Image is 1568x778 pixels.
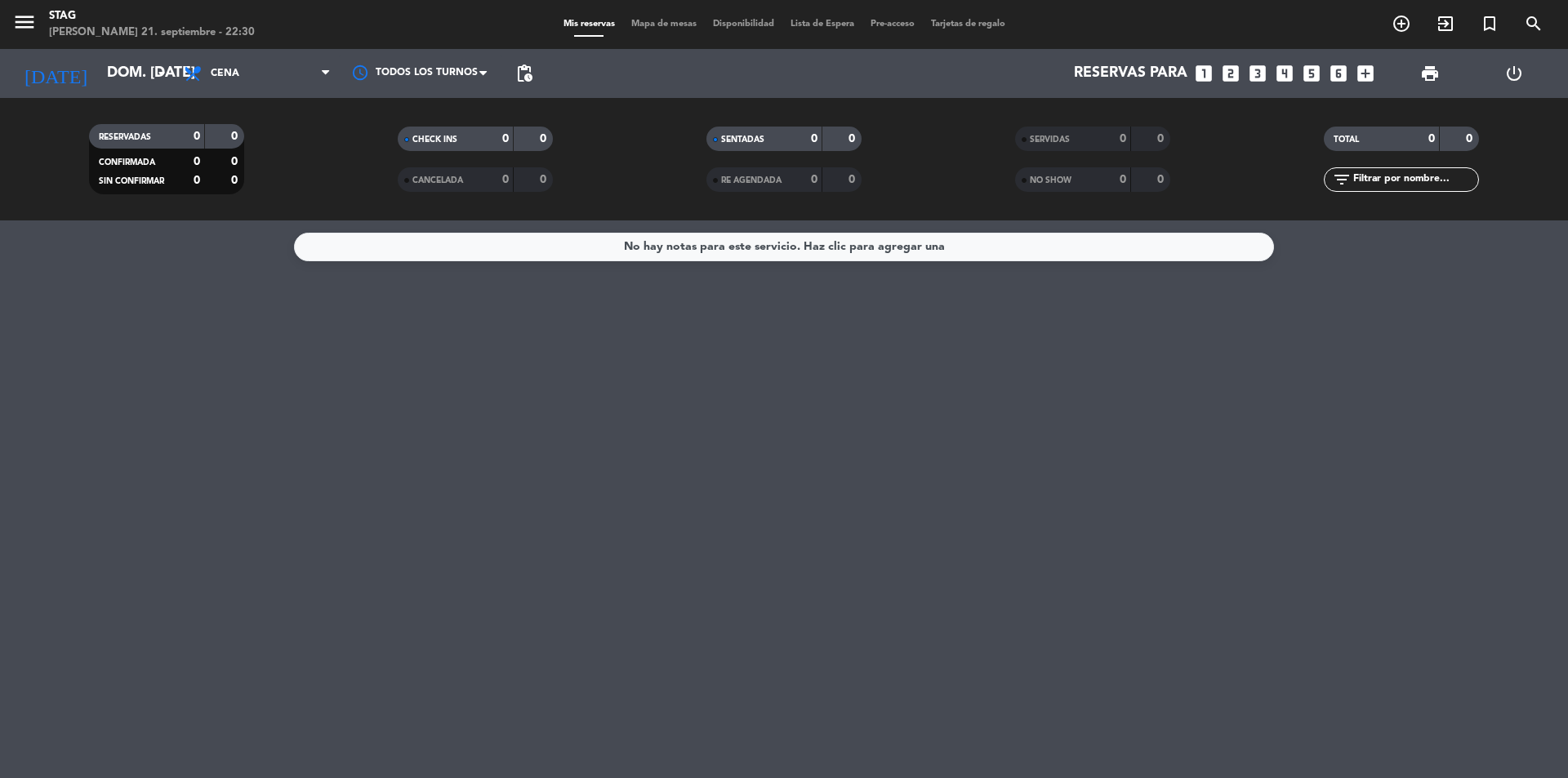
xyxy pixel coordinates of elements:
strong: 0 [849,174,858,185]
strong: 0 [231,156,241,167]
strong: 0 [849,133,858,144]
i: looks_3 [1247,63,1268,84]
span: print [1420,64,1440,83]
strong: 0 [1428,133,1435,144]
strong: 0 [194,156,200,167]
span: RE AGENDADA [721,176,782,184]
span: Tarjetas de regalo [923,20,1013,29]
i: add_box [1355,63,1376,84]
span: Mis reservas [555,20,623,29]
span: SIN CONFIRMAR [99,177,164,185]
i: turned_in_not [1480,14,1499,33]
span: SERVIDAS [1030,136,1070,144]
div: [PERSON_NAME] 21. septiembre - 22:30 [49,24,255,41]
strong: 0 [811,174,817,185]
i: arrow_drop_down [152,64,171,83]
i: looks_two [1220,63,1241,84]
i: menu [12,10,37,34]
span: Mapa de mesas [623,20,705,29]
button: menu [12,10,37,40]
strong: 0 [540,133,550,144]
strong: 0 [502,133,509,144]
strong: 0 [811,133,817,144]
span: NO SHOW [1030,176,1071,184]
i: exit_to_app [1436,14,1455,33]
i: search [1524,14,1543,33]
i: looks_5 [1301,63,1322,84]
i: looks_4 [1274,63,1295,84]
strong: 0 [1120,133,1126,144]
span: TOTAL [1334,136,1359,144]
span: RESERVADAS [99,133,151,141]
strong: 0 [194,175,200,186]
span: SENTADAS [721,136,764,144]
span: CONFIRMADA [99,158,155,167]
div: LOG OUT [1472,49,1556,98]
strong: 0 [1466,133,1476,144]
span: CANCELADA [412,176,463,184]
strong: 0 [1157,174,1167,185]
strong: 0 [1157,133,1167,144]
i: add_circle_outline [1392,14,1411,33]
strong: 0 [502,174,509,185]
strong: 0 [231,131,241,142]
span: pending_actions [514,64,534,83]
span: Cena [211,68,239,79]
strong: 0 [231,175,241,186]
strong: 0 [540,174,550,185]
span: Disponibilidad [705,20,782,29]
span: Lista de Espera [782,20,862,29]
input: Filtrar por nombre... [1352,171,1478,189]
span: Reservas para [1074,65,1187,82]
i: power_settings_new [1504,64,1524,83]
i: looks_6 [1328,63,1349,84]
span: CHECK INS [412,136,457,144]
i: filter_list [1332,170,1352,189]
div: STAG [49,8,255,24]
i: looks_one [1193,63,1214,84]
strong: 0 [194,131,200,142]
strong: 0 [1120,174,1126,185]
span: Pre-acceso [862,20,923,29]
div: No hay notas para este servicio. Haz clic para agregar una [624,238,945,256]
i: [DATE] [12,56,99,91]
